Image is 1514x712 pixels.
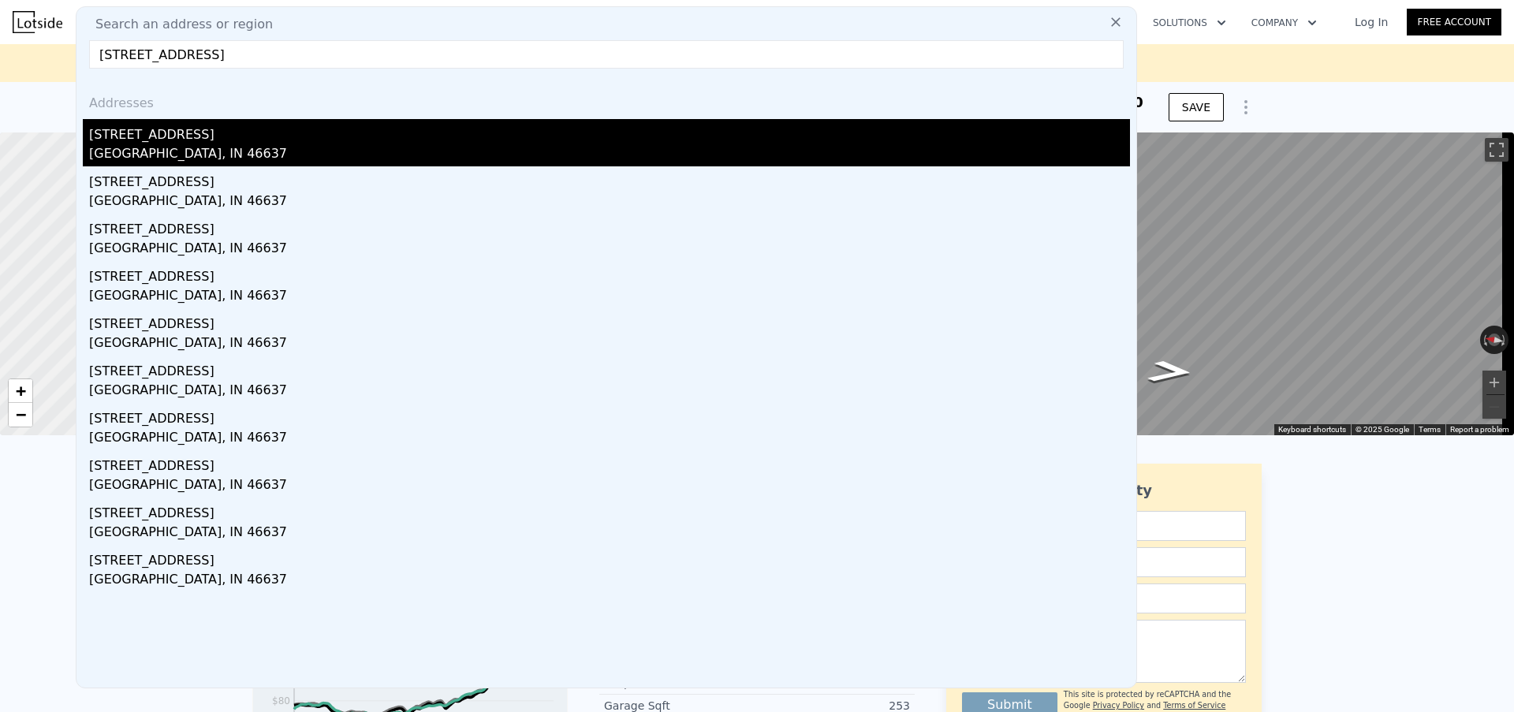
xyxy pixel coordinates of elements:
a: Terms of Service [1163,701,1225,710]
button: Rotate clockwise [1501,326,1509,354]
button: Zoom in [1482,371,1506,394]
span: © 2025 Google [1356,425,1409,434]
button: Rotate counterclockwise [1480,326,1489,354]
div: [GEOGRAPHIC_DATA], IN 46637 [89,475,1130,498]
span: Search an address or region [83,15,273,34]
div: [GEOGRAPHIC_DATA], IN 46637 [89,192,1130,214]
div: Addresses [83,81,1130,119]
div: [STREET_ADDRESS] [89,545,1130,570]
tspan: $80 [272,695,290,706]
button: Company [1239,9,1329,37]
div: [GEOGRAPHIC_DATA], IN 46637 [89,144,1130,166]
button: Show Options [1230,91,1262,123]
a: Privacy Policy [1093,701,1144,710]
button: Toggle fullscreen view [1485,138,1508,162]
div: [GEOGRAPHIC_DATA], IN 46637 [89,428,1130,450]
div: [STREET_ADDRESS] [89,403,1130,428]
a: Log In [1336,14,1407,30]
button: Reset the view [1479,332,1509,349]
div: [GEOGRAPHIC_DATA], IN 46637 [89,239,1130,261]
path: Go South, N Glen Arm Rd [1128,355,1212,388]
div: [STREET_ADDRESS] [89,166,1130,192]
div: [GEOGRAPHIC_DATA], IN 46637 [89,381,1130,403]
a: Free Account [1407,9,1501,35]
button: Zoom out [1482,395,1506,419]
div: [STREET_ADDRESS] [89,119,1130,144]
div: [STREET_ADDRESS] [89,450,1130,475]
span: + [16,381,26,401]
div: [GEOGRAPHIC_DATA], IN 46637 [89,523,1130,545]
div: [STREET_ADDRESS] [89,261,1130,286]
div: [STREET_ADDRESS] [89,308,1130,334]
button: Keyboard shortcuts [1278,424,1346,435]
div: [GEOGRAPHIC_DATA], IN 46637 [89,570,1130,592]
div: [STREET_ADDRESS] [89,356,1130,381]
div: [GEOGRAPHIC_DATA], IN 46637 [89,286,1130,308]
a: Report a problem [1450,425,1509,434]
a: Zoom in [9,379,32,403]
button: Solutions [1140,9,1239,37]
div: [STREET_ADDRESS] [89,214,1130,239]
button: SAVE [1169,93,1224,121]
img: Lotside [13,11,62,33]
a: Terms (opens in new tab) [1419,425,1441,434]
div: [GEOGRAPHIC_DATA], IN 46637 [89,334,1130,356]
div: [STREET_ADDRESS] [89,498,1130,523]
a: Zoom out [9,403,32,427]
input: Enter an address, city, region, neighborhood or zip code [89,40,1124,69]
span: − [16,404,26,424]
